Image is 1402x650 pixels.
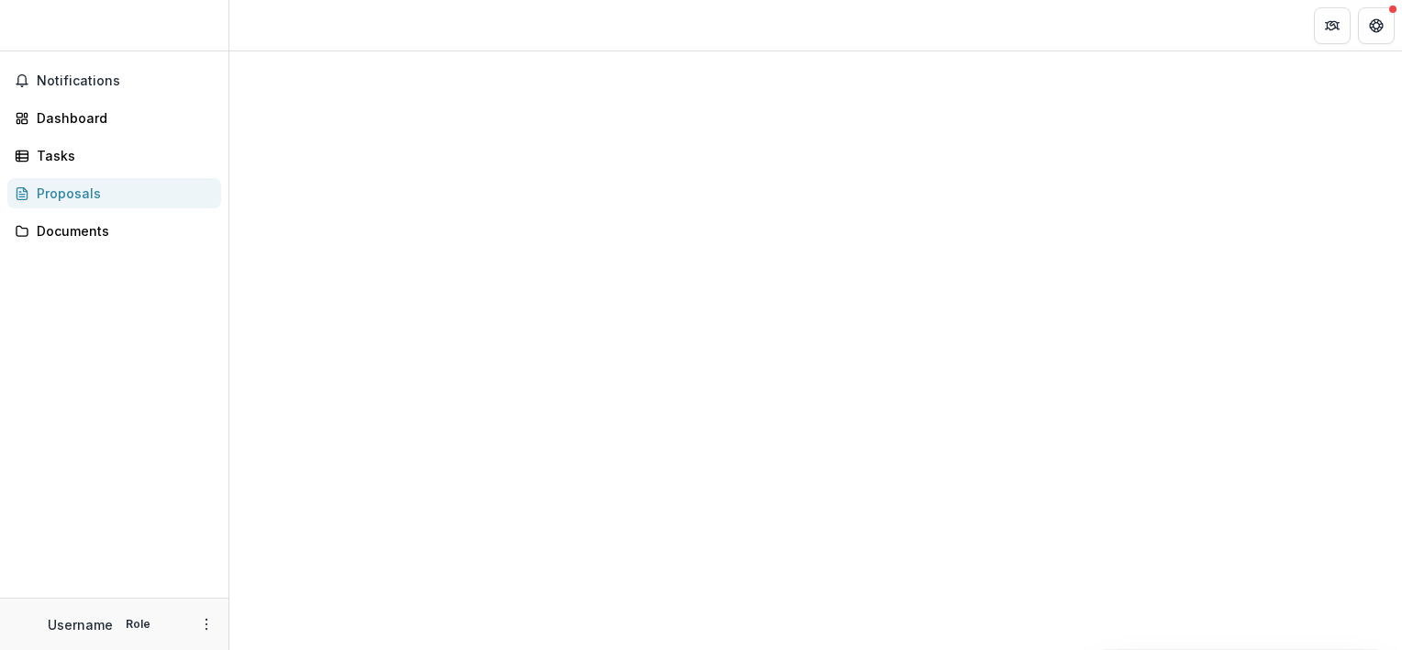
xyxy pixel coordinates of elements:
[7,140,221,171] a: Tasks
[7,66,221,95] button: Notifications
[7,178,221,208] a: Proposals
[37,146,206,165] div: Tasks
[7,216,221,246] a: Documents
[48,615,113,634] p: Username
[1358,7,1395,44] button: Get Help
[37,108,206,128] div: Dashboard
[37,73,214,89] span: Notifications
[37,184,206,203] div: Proposals
[1314,7,1351,44] button: Partners
[120,616,156,633] p: Role
[195,613,217,635] button: More
[37,221,206,241] div: Documents
[7,103,221,133] a: Dashboard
